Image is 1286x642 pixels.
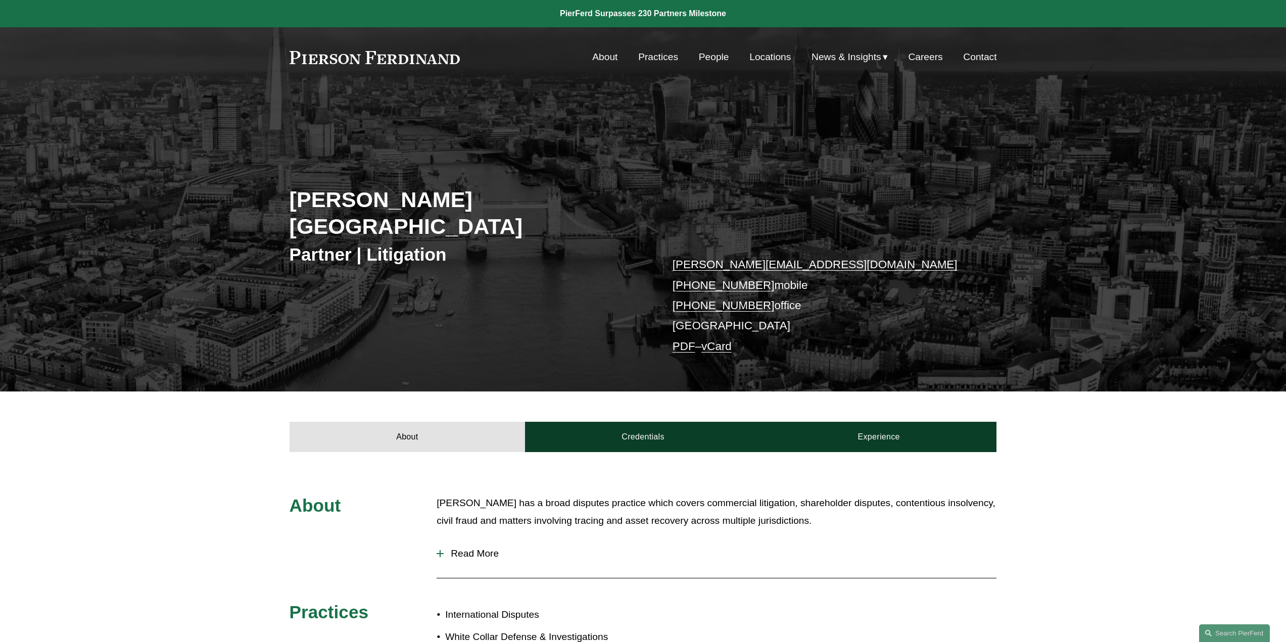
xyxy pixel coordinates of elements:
[437,540,996,567] button: Read More
[963,47,996,67] a: Contact
[290,496,341,515] span: About
[673,340,695,353] a: PDF
[908,47,942,67] a: Careers
[290,186,643,239] h2: [PERSON_NAME][GEOGRAPHIC_DATA]
[673,299,775,312] a: [PHONE_NUMBER]
[290,243,643,266] h3: Partner | Litigation
[761,422,997,452] a: Experience
[290,422,526,452] a: About
[673,258,958,271] a: [PERSON_NAME][EMAIL_ADDRESS][DOMAIN_NAME]
[812,48,881,66] span: News & Insights
[445,606,643,624] p: International Disputes
[673,279,775,291] a: [PHONE_NUMBER]
[290,602,369,622] span: Practices
[592,47,617,67] a: About
[525,422,761,452] a: Credentials
[812,47,888,67] a: folder dropdown
[1199,624,1270,642] a: Search this site
[701,340,732,353] a: vCard
[673,255,967,357] p: mobile office [GEOGRAPHIC_DATA] –
[749,47,791,67] a: Locations
[699,47,729,67] a: People
[437,495,996,529] p: [PERSON_NAME] has a broad disputes practice which covers commercial litigation, shareholder dispu...
[638,47,678,67] a: Practices
[444,548,996,559] span: Read More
